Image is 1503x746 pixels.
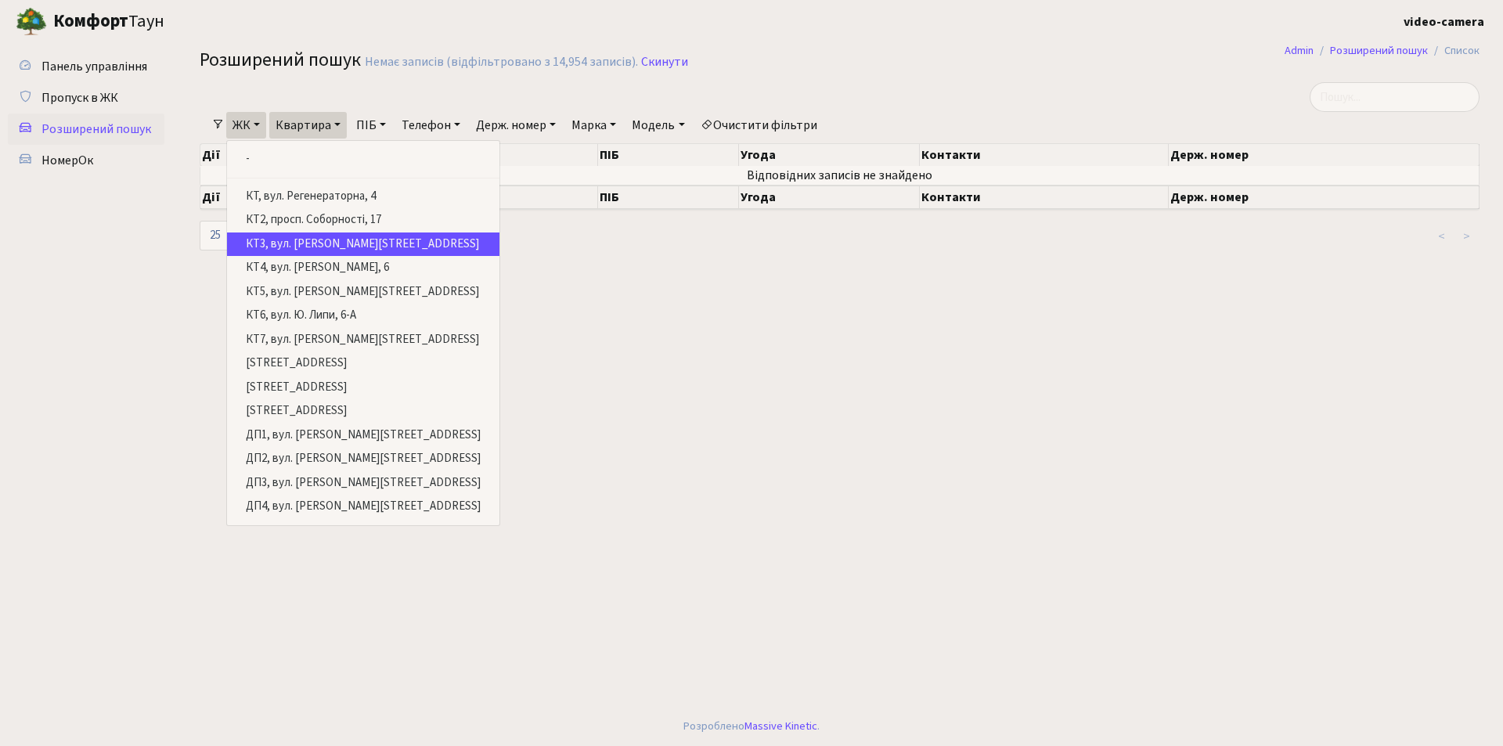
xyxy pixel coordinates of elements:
[16,6,47,38] img: logo.png
[365,55,638,70] div: Немає записів (відфільтровано з 14,954 записів).
[227,328,499,352] a: КТ7, вул. [PERSON_NAME][STREET_ADDRESS]
[1169,186,1480,209] th: Держ. номер
[8,51,164,82] a: Панель управління
[227,447,499,471] a: ДП2, вул. [PERSON_NAME][STREET_ADDRESS]
[227,351,499,376] a: [STREET_ADDRESS]
[1310,82,1480,112] input: Пошук...
[8,82,164,114] a: Пропуск в ЖК
[227,423,499,448] a: ДП1, вул. [PERSON_NAME][STREET_ADDRESS]
[470,112,562,139] a: Держ. номер
[227,495,499,519] a: ДП4, вул. [PERSON_NAME][STREET_ADDRESS]
[227,280,499,305] a: КТ5, вул. [PERSON_NAME][STREET_ADDRESS]
[744,718,817,734] a: Massive Kinetic
[226,112,266,139] a: ЖК
[200,46,361,74] span: Розширений пошук
[227,399,499,423] a: [STREET_ADDRESS]
[683,718,820,735] div: Розроблено .
[739,186,920,209] th: Угода
[227,208,499,232] a: КТ2, просп. Соборності, 17
[196,9,235,34] button: Переключити навігацію
[200,144,348,166] th: Дії
[920,144,1168,166] th: Контакти
[1330,42,1428,59] a: Розширений пошук
[1169,144,1480,166] th: Держ. номер
[350,112,392,139] a: ПІБ
[1404,13,1484,31] a: video-camera
[1285,42,1314,59] a: Admin
[227,376,499,400] a: [STREET_ADDRESS]
[1428,42,1480,59] li: Список
[227,185,499,209] a: КТ, вул. Регенераторна, 4
[227,256,499,280] a: КТ4, вул. [PERSON_NAME], 6
[739,144,920,166] th: Угода
[227,232,499,257] a: КТ3, вул. [PERSON_NAME][STREET_ADDRESS]
[227,147,499,171] a: -
[625,112,690,139] a: Модель
[200,221,245,250] select: записів на сторінці
[41,152,93,169] span: НомерОк
[694,112,824,139] a: Очистити фільтри
[565,112,622,139] a: Марка
[641,55,688,70] a: Скинути
[41,121,151,138] span: Розширений пошук
[200,166,1480,185] td: Відповідних записів не знайдено
[53,9,164,35] span: Таун
[41,58,147,75] span: Панель управління
[200,221,358,250] label: записів на сторінці
[598,186,739,209] th: ПІБ
[598,144,739,166] th: ПІБ
[227,304,499,328] a: КТ6, вул. Ю. Липи, 6-А
[1261,34,1503,67] nav: breadcrumb
[8,114,164,145] a: Розширений пошук
[395,112,467,139] a: Телефон
[53,9,128,34] b: Комфорт
[41,89,118,106] span: Пропуск в ЖК
[8,145,164,176] a: НомерОк
[227,471,499,496] a: ДП3, вул. [PERSON_NAME][STREET_ADDRESS]
[920,186,1168,209] th: Контакти
[200,186,348,209] th: Дії
[269,112,347,139] a: Квартира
